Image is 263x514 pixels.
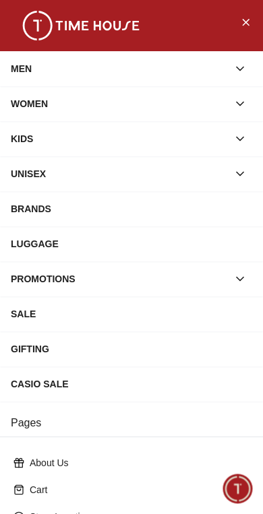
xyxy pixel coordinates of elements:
[11,302,252,326] div: SALE
[223,474,253,504] div: Chat Widget
[11,232,252,256] div: LUGGAGE
[11,337,252,361] div: GIFTING
[30,456,244,470] p: About Us
[11,267,228,291] div: PROMOTIONS
[13,11,148,40] img: ...
[11,92,228,116] div: WOMEN
[11,57,228,81] div: MEN
[30,483,244,496] p: Cart
[11,127,228,151] div: KIDS
[11,372,252,396] div: CASIO SALE
[11,162,228,186] div: UNISEX
[235,11,256,32] button: Close Menu
[11,197,252,221] div: BRANDS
